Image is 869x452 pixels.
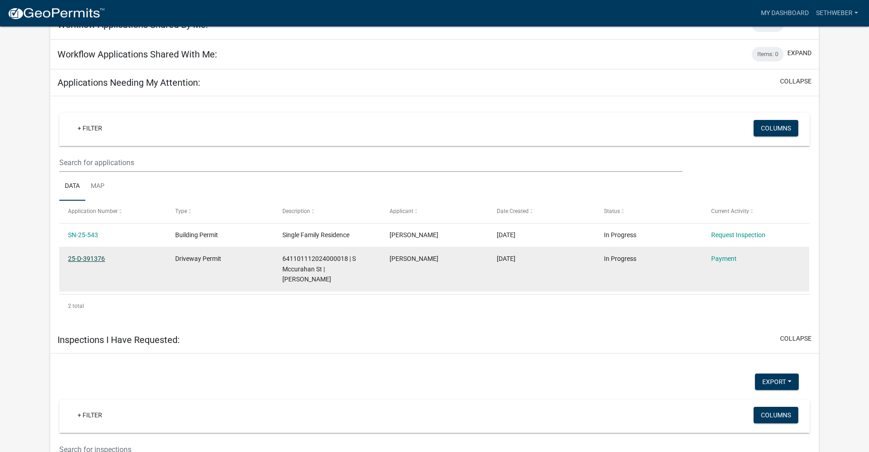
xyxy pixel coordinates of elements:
span: Single Family Residence [282,231,349,239]
datatable-header-cell: Applicant [381,201,488,223]
h5: Applications Needing My Attention: [57,77,200,88]
div: 2 total [59,295,810,317]
button: collapse [780,334,812,343]
a: Request Inspection [711,231,765,239]
datatable-header-cell: Description [274,201,381,223]
h5: Inspections I Have Requested: [57,334,180,345]
a: + Filter [70,120,109,136]
span: Current Activity [711,208,749,214]
span: 03/18/2025 [497,255,515,262]
datatable-header-cell: Type [167,201,274,223]
datatable-header-cell: Date Created [488,201,595,223]
button: expand [787,48,812,58]
span: 641101112024000018 | S Mccurahan St | Weber Seth [282,255,356,283]
input: Search for applications [59,153,682,172]
a: Map [85,172,110,201]
button: collapse [780,77,812,86]
h5: Workflow Applications Shared With Me: [57,49,217,60]
span: In Progress [604,255,636,262]
button: Columns [754,120,798,136]
button: Columns [754,407,798,423]
button: Export [755,374,799,390]
datatable-header-cell: Current Activity [702,201,809,223]
span: In Progress [604,231,636,239]
div: Items: 0 [752,47,784,62]
span: Building Permit [175,231,218,239]
span: Seth Weber [390,255,438,262]
span: Type [175,208,187,214]
a: My Dashboard [757,5,812,22]
div: collapse [50,96,819,327]
a: sethweber [812,5,862,22]
span: Applicant [390,208,413,214]
a: Payment [711,255,737,262]
a: Data [59,172,85,201]
span: Seth Weber [390,231,438,239]
span: Status [604,208,620,214]
datatable-header-cell: Application Number [59,201,167,223]
a: 25-D-391376 [68,255,105,262]
span: Driveway Permit [175,255,221,262]
a: + Filter [70,407,109,423]
span: Application Number [68,208,118,214]
datatable-header-cell: Status [595,201,702,223]
span: Date Created [497,208,529,214]
a: SN-25-543 [68,231,98,239]
span: Description [282,208,310,214]
span: 04/21/2025 [497,231,515,239]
